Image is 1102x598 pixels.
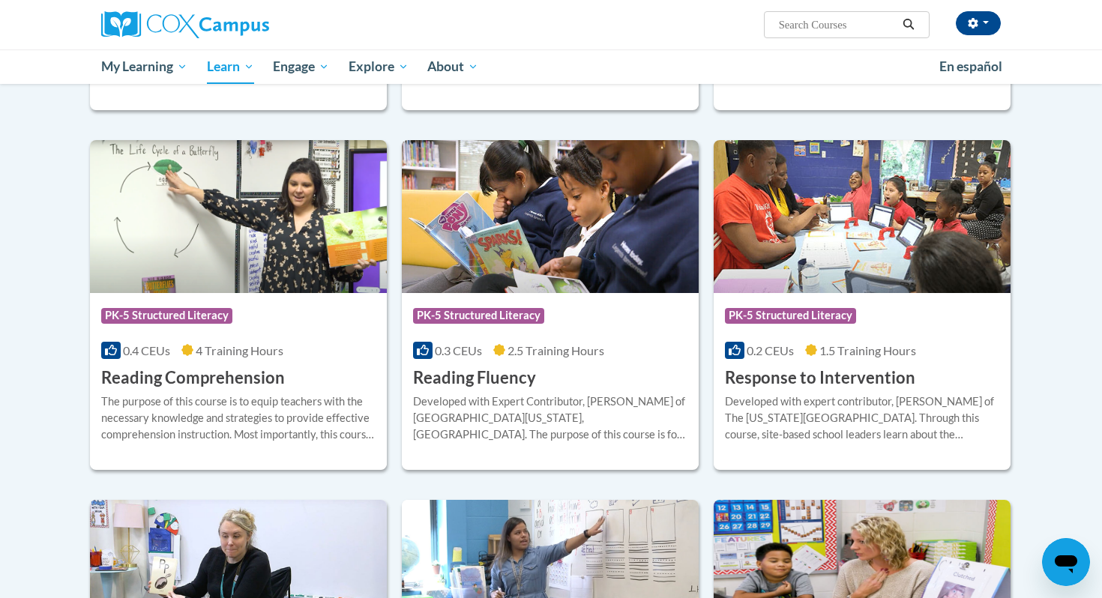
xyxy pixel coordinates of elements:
[427,58,478,76] span: About
[79,49,1023,84] div: Main menu
[263,49,339,84] a: Engage
[418,49,489,84] a: About
[207,58,254,76] span: Learn
[508,343,604,357] span: 2.5 Training Hours
[413,366,536,390] h3: Reading Fluency
[402,140,699,470] a: Course LogoPK-5 Structured Literacy0.3 CEUs2.5 Training Hours Reading FluencyDeveloped with Exper...
[747,343,794,357] span: 0.2 CEUs
[91,49,197,84] a: My Learning
[897,16,920,34] button: Search
[930,51,1012,82] a: En español
[402,140,699,293] img: Course Logo
[939,58,1002,74] span: En español
[819,343,916,357] span: 1.5 Training Hours
[349,58,409,76] span: Explore
[101,11,269,38] img: Cox Campus
[123,343,170,357] span: 0.4 CEUs
[90,140,387,293] img: Course Logo
[714,140,1011,293] img: Course Logo
[90,140,387,470] a: Course LogoPK-5 Structured Literacy0.4 CEUs4 Training Hours Reading ComprehensionThe purpose of t...
[101,393,376,443] div: The purpose of this course is to equip teachers with the necessary knowledge and strategies to pr...
[413,308,544,323] span: PK-5 Structured Literacy
[413,393,687,443] div: Developed with Expert Contributor, [PERSON_NAME] of [GEOGRAPHIC_DATA][US_STATE], [GEOGRAPHIC_DATA...
[714,140,1011,470] a: Course LogoPK-5 Structured Literacy0.2 CEUs1.5 Training Hours Response to InterventionDeveloped w...
[196,343,283,357] span: 4 Training Hours
[273,58,329,76] span: Engage
[777,16,897,34] input: Search Courses
[725,366,915,390] h3: Response to Intervention
[435,343,482,357] span: 0.3 CEUs
[197,49,264,84] a: Learn
[101,58,187,76] span: My Learning
[1042,538,1090,586] iframe: Button to launch messaging window
[339,49,418,84] a: Explore
[101,308,232,323] span: PK-5 Structured Literacy
[956,11,1001,35] button: Account Settings
[725,393,999,443] div: Developed with expert contributor, [PERSON_NAME] of The [US_STATE][GEOGRAPHIC_DATA]. Through this...
[725,308,856,323] span: PK-5 Structured Literacy
[101,366,285,390] h3: Reading Comprehension
[101,11,386,38] a: Cox Campus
